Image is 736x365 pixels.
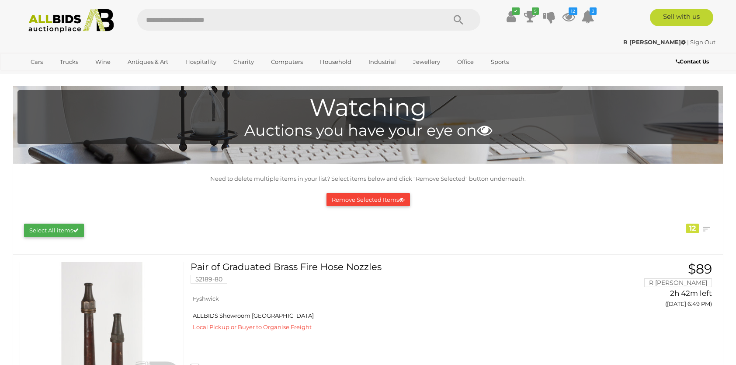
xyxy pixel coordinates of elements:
a: Sell with us [650,9,713,26]
a: Hospitality [180,55,222,69]
a: Wine [90,55,116,69]
button: Search [437,9,480,31]
a: Office [451,55,479,69]
span: | [687,39,689,46]
a: Contact Us [676,57,711,67]
b: Contact Us [676,58,709,65]
i: 3 [590,7,597,15]
a: $89 R [PERSON_NAME] 2h 42m left ([DATE] 6:49 PM) [611,262,714,312]
a: Pair of Graduated Brass Fire Hose Nozzles 52189-80 [197,262,598,290]
strong: R [PERSON_NAME] [623,39,686,46]
p: Need to delete multiple items in your list? Select items below and click "Remove Selected" button... [17,174,719,184]
a: 3 [581,9,594,25]
i: ✔ [512,7,520,15]
a: Household [314,55,357,69]
a: [GEOGRAPHIC_DATA] [25,69,98,84]
a: Sports [485,55,514,69]
div: 12 [686,224,699,233]
button: Select All items [24,224,84,237]
a: Cars [25,55,49,69]
span: $89 [688,261,712,277]
img: Allbids.com.au [24,9,118,33]
a: 5 [524,9,537,25]
a: R [PERSON_NAME] [623,39,687,46]
a: Antiques & Art [122,55,174,69]
a: ✔ [504,9,517,25]
h1: Watching [22,95,714,121]
i: 5 [532,7,539,15]
button: Remove Selected Items [326,193,410,207]
a: Industrial [363,55,402,69]
a: 12 [562,9,575,25]
a: Trucks [54,55,84,69]
a: Computers [265,55,309,69]
h4: Auctions you have your eye on [22,122,714,139]
i: 12 [569,7,577,15]
a: Sign Out [690,39,715,46]
a: Charity [228,55,260,69]
a: Jewellery [407,55,446,69]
